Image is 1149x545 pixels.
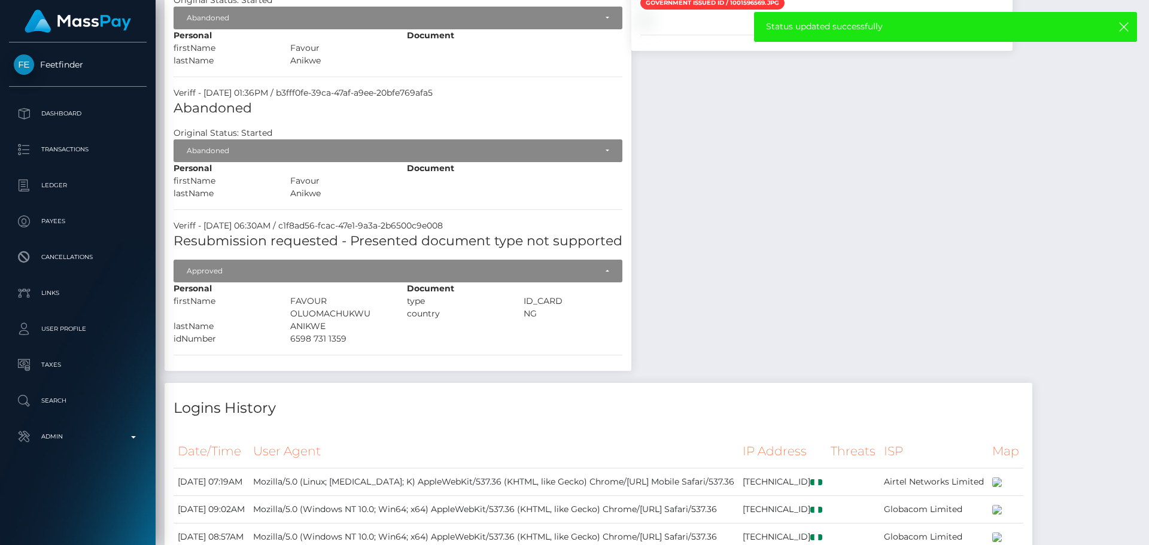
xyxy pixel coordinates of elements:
[810,479,822,485] img: ng.png
[9,242,147,272] a: Cancellations
[187,146,596,156] div: Abandoned
[810,507,822,513] img: ng.png
[14,141,142,159] p: Transactions
[766,20,1086,33] span: Status updated successfully
[187,13,596,23] div: Abandoned
[174,7,622,29] button: Abandoned
[281,320,398,333] div: ANIKWE
[9,422,147,452] a: Admin
[515,307,631,320] div: NG
[640,15,650,25] img: 8e2521cf-e9f7-48ab-bf66-26be13d737d5
[14,356,142,374] p: Taxes
[398,295,515,307] div: type
[174,30,212,41] strong: Personal
[14,284,142,302] p: Links
[826,435,880,468] th: Threats
[14,54,34,75] img: Feetfinder
[174,398,1023,419] h4: Logins History
[165,320,281,333] div: lastName
[407,30,454,41] strong: Document
[165,295,281,320] div: firstName
[14,105,142,123] p: Dashboard
[9,135,147,165] a: Transactions
[165,175,281,187] div: firstName
[9,59,147,70] span: Feetfinder
[187,266,596,276] div: Approved
[738,435,826,468] th: IP Address
[249,495,738,523] td: Mozilla/5.0 (Windows NT 10.0; Win64; x64) AppleWebKit/537.36 (KHTML, like Gecko) Chrome/[URL] Saf...
[165,54,281,67] div: lastName
[407,283,454,294] strong: Document
[988,435,1023,468] th: Map
[165,42,281,54] div: firstName
[174,139,622,162] button: Abandoned
[174,283,212,294] strong: Personal
[9,99,147,129] a: Dashboard
[174,435,249,468] th: Date/Time
[9,278,147,308] a: Links
[398,307,515,320] div: country
[880,495,988,523] td: Globacom Limited
[738,468,826,495] td: [TECHNICAL_ID]
[174,99,622,118] h5: Abandoned
[9,206,147,236] a: Payees
[14,428,142,446] p: Admin
[9,386,147,416] a: Search
[992,505,1002,514] img: 200x100
[174,163,212,173] strong: Personal
[14,320,142,338] p: User Profile
[880,435,988,468] th: ISP
[407,163,454,173] strong: Document
[515,295,631,307] div: ID_CARD
[174,260,622,282] button: Approved
[14,212,142,230] p: Payees
[25,10,131,33] img: MassPay Logo
[165,187,281,200] div: lastName
[174,468,249,495] td: [DATE] 07:19AM
[281,333,398,345] div: 6598 731 1359
[9,170,147,200] a: Ledger
[281,295,398,320] div: FAVOUR OLUOMACHUKWU
[9,350,147,380] a: Taxes
[165,87,631,99] div: Veriff - [DATE] 01:36PM / b3fff0fe-39ca-47af-a9ee-20bfe769afa5
[165,333,281,345] div: idNumber
[174,127,272,138] h7: Original Status: Started
[14,392,142,410] p: Search
[281,175,398,187] div: Favour
[249,468,738,495] td: Mozilla/5.0 (Linux; [MEDICAL_DATA]; K) AppleWebKit/537.36 (KHTML, like Gecko) Chrome/[URL] Mobile...
[14,176,142,194] p: Ledger
[810,534,822,540] img: ng.png
[281,54,398,67] div: Anikwe
[281,42,398,54] div: Favour
[249,435,738,468] th: User Agent
[174,495,249,523] td: [DATE] 09:02AM
[738,495,826,523] td: [TECHNICAL_ID]
[281,187,398,200] div: Anikwe
[165,220,631,232] div: Veriff - [DATE] 06:30AM / c1f8ad56-fcac-47e1-9a3a-2b6500c9e008
[992,477,1002,487] img: 200x100
[880,468,988,495] td: Airtel Networks Limited
[14,248,142,266] p: Cancellations
[174,232,622,251] h5: Resubmission requested - Presented document type not supported
[9,314,147,344] a: User Profile
[992,532,1002,542] img: 200x100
